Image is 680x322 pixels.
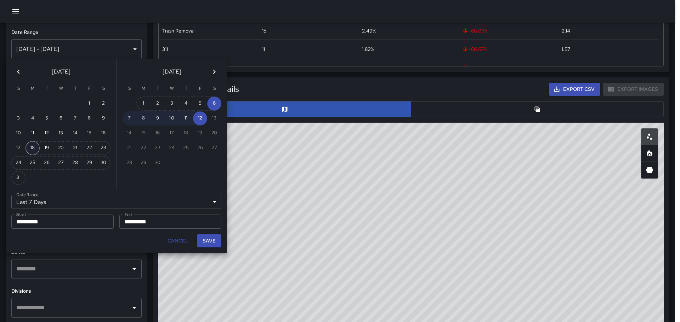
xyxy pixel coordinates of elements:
[52,67,70,77] span: [DATE]
[54,126,68,140] button: 13
[163,67,181,77] span: [DATE]
[11,171,25,185] button: 31
[208,82,221,96] span: Saturday
[16,211,26,217] label: Start
[25,111,40,125] button: 4
[165,82,178,96] span: Wednesday
[11,111,25,125] button: 3
[207,65,221,79] button: Next month
[165,111,179,125] button: 10
[55,82,67,96] span: Wednesday
[11,126,25,140] button: 10
[83,82,96,96] span: Friday
[68,156,82,170] button: 28
[11,65,25,79] button: Previous month
[193,111,207,125] button: 12
[82,111,96,125] button: 8
[25,156,40,170] button: 25
[197,234,221,247] button: Save
[68,141,82,155] button: 21
[137,82,150,96] span: Monday
[151,82,164,96] span: Tuesday
[122,111,136,125] button: 7
[11,141,25,155] button: 17
[40,126,54,140] button: 12
[40,111,54,125] button: 5
[193,96,207,111] button: 5
[54,141,68,155] button: 20
[207,96,221,111] button: 6
[179,96,193,111] button: 4
[25,126,40,140] button: 11
[82,156,96,170] button: 29
[124,211,132,217] label: End
[68,111,82,125] button: 7
[180,82,192,96] span: Thursday
[165,234,191,247] button: Cancel
[165,96,179,111] button: 3
[151,111,165,125] button: 9
[136,111,151,125] button: 8
[54,111,68,125] button: 6
[96,156,110,170] button: 30
[40,156,54,170] button: 26
[97,82,110,96] span: Saturday
[151,96,165,111] button: 2
[96,111,110,125] button: 9
[82,141,96,155] button: 22
[194,82,206,96] span: Friday
[82,96,96,111] button: 1
[40,82,53,96] span: Tuesday
[96,141,110,155] button: 23
[16,192,39,198] label: Date Range
[136,96,151,111] button: 1
[179,111,193,125] button: 11
[12,82,25,96] span: Sunday
[96,96,110,111] button: 2
[54,156,68,170] button: 27
[40,141,54,155] button: 19
[82,126,96,140] button: 15
[25,141,40,155] button: 18
[69,82,81,96] span: Thursday
[68,126,82,140] button: 14
[96,126,110,140] button: 16
[26,82,39,96] span: Monday
[123,82,136,96] span: Sunday
[11,195,221,209] div: Last 7 Days
[11,156,25,170] button: 24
